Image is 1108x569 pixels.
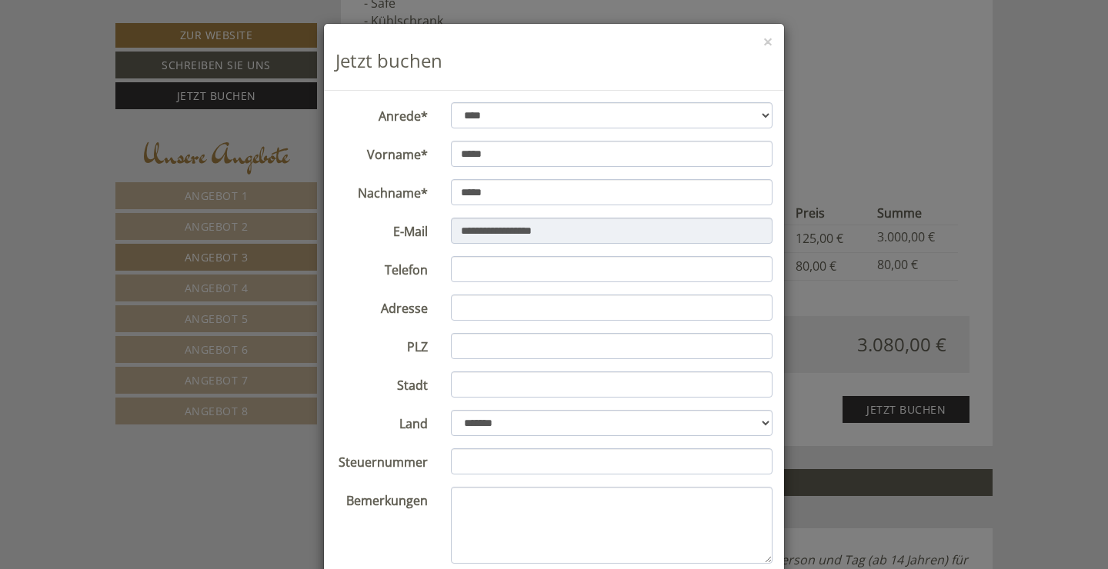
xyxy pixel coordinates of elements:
[324,218,439,241] label: E-Mail
[23,75,257,85] small: 12:58
[324,487,439,510] label: Bemerkungen
[262,12,345,38] div: Mittwoch
[324,294,439,318] label: Adresse
[324,333,439,356] label: PLZ
[324,371,439,394] label: Stadt
[324,256,439,279] label: Telefon
[324,410,439,433] label: Land
[23,45,257,57] div: [GEOGRAPHIC_DATA]
[324,448,439,471] label: Steuernummer
[324,179,439,202] label: Nachname*
[324,141,439,164] label: Vorname*
[513,405,606,432] button: Senden
[763,34,773,50] button: ×
[335,51,773,71] h3: Jetzt buchen
[324,102,439,125] label: Anrede*
[12,42,265,88] div: Guten Tag, wie können wir Ihnen helfen?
